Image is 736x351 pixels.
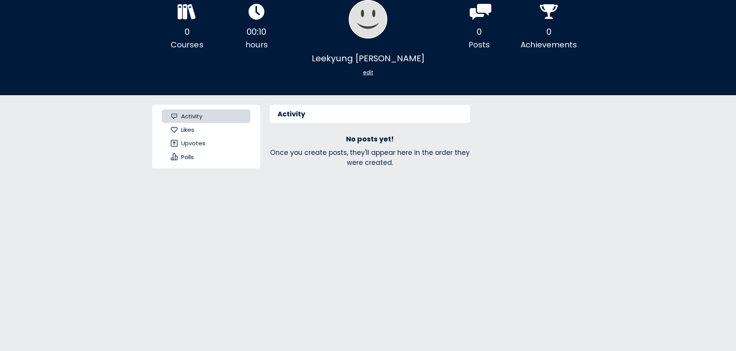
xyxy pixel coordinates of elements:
span: Likes [181,125,194,134]
div: Once you create posts, they'll appear here in the order they were created. [270,148,470,168]
h3: No posts yet! [346,134,394,143]
div: 00:10 [222,25,292,39]
div: edit [349,66,387,79]
div: 0 [444,25,514,39]
div: Posts [444,39,514,51]
div: Achievements [514,39,584,51]
span: Polls [181,153,194,161]
div: Courses [152,39,222,51]
span: Leekyung [PERSON_NAME] [312,51,425,65]
div: 0 [514,25,584,39]
span: Activity [181,112,202,121]
div: hours [222,39,292,51]
span: Upvotes [181,139,205,148]
h3: Activity [277,109,305,118]
div: 0 [152,25,222,39]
